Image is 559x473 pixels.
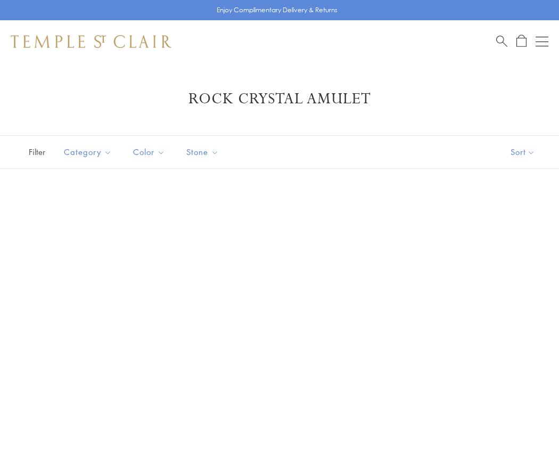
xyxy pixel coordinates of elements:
[487,136,559,168] button: Show sort by
[516,35,527,48] a: Open Shopping Bag
[125,140,173,164] button: Color
[181,145,227,159] span: Stone
[11,35,171,48] img: Temple St. Clair
[128,145,173,159] span: Color
[496,35,507,48] a: Search
[27,89,532,109] h1: Rock Crystal Amulet
[59,145,120,159] span: Category
[56,140,120,164] button: Category
[536,35,548,48] button: Open navigation
[178,140,227,164] button: Stone
[217,5,338,15] p: Enjoy Complimentary Delivery & Returns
